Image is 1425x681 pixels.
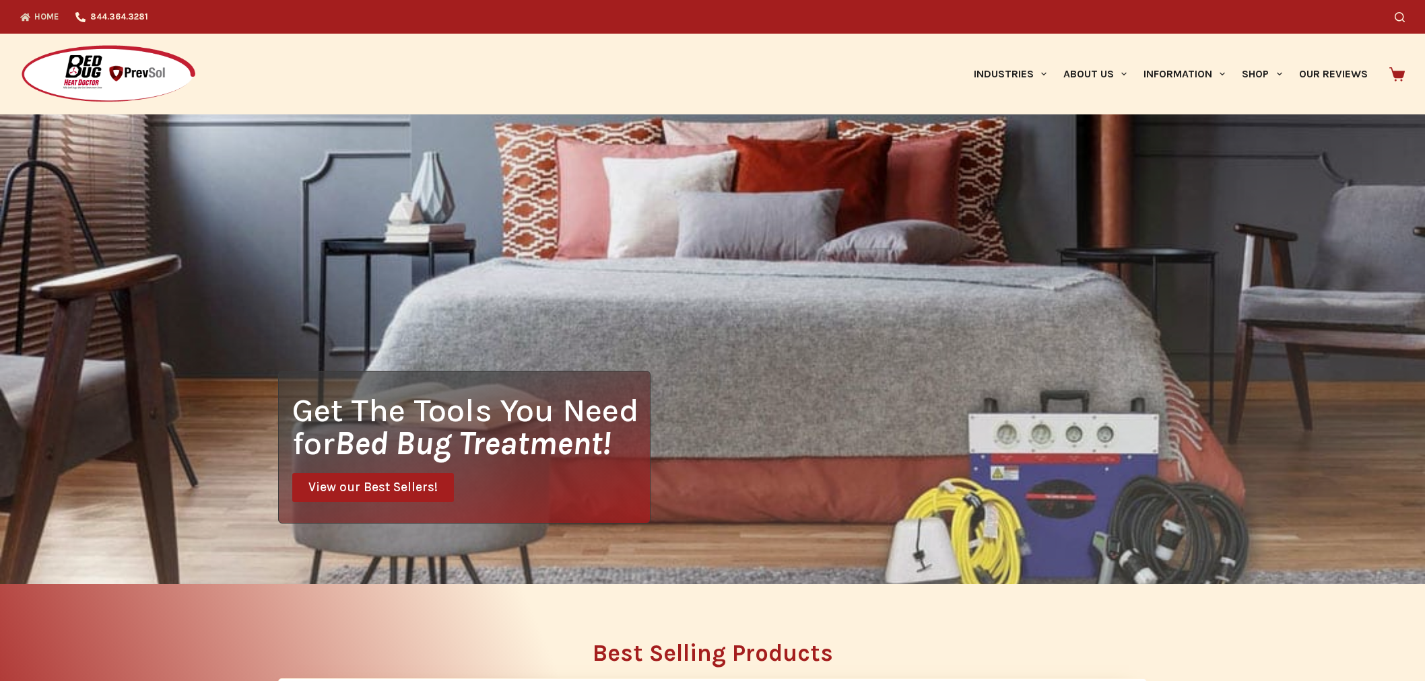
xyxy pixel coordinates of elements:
[1395,12,1405,22] button: Search
[1055,34,1135,114] a: About Us
[292,473,454,502] a: View our Best Sellers!
[335,424,611,462] i: Bed Bug Treatment!
[20,44,197,104] img: Prevsol/Bed Bug Heat Doctor
[308,481,438,494] span: View our Best Sellers!
[278,641,1147,665] h2: Best Selling Products
[965,34,1376,114] nav: Primary
[292,394,650,460] h1: Get The Tools You Need for
[1290,34,1376,114] a: Our Reviews
[965,34,1055,114] a: Industries
[1135,34,1234,114] a: Information
[1234,34,1290,114] a: Shop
